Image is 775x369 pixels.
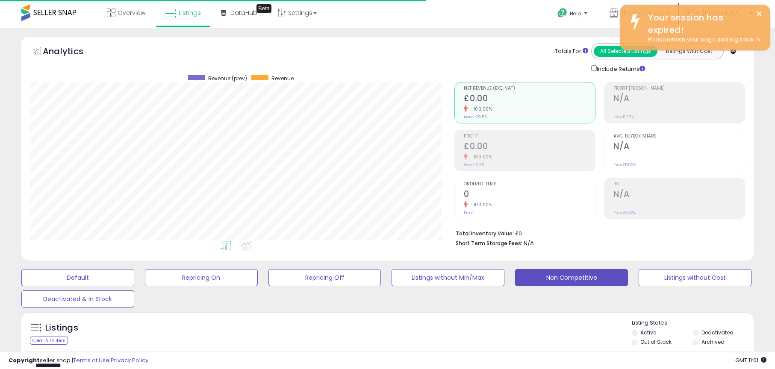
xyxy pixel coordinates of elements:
[464,86,595,91] span: Net Revenue (Exc. VAT)
[613,94,745,105] h2: N/A
[464,94,595,105] h2: £0.00
[464,189,595,201] h2: 0
[271,75,294,82] span: Revenue
[43,45,100,59] h5: Analytics
[21,269,134,286] button: Default
[613,134,745,139] span: Avg. Buybox Share
[145,269,258,286] button: Repricing On
[756,9,763,19] button: ×
[613,141,745,153] h2: N/A
[464,210,474,215] small: Prev: 1
[551,1,596,28] a: Help
[118,9,145,17] span: Overview
[585,64,655,73] div: Include Returns
[268,269,381,286] button: Repricing Off
[468,106,492,112] small: -100.00%
[613,189,745,201] h2: N/A
[524,239,534,247] span: N/A
[570,10,581,17] span: Help
[179,9,201,17] span: Listings
[657,46,721,57] button: Listings With Cost
[613,86,745,91] span: Profit [PERSON_NAME]
[464,134,595,139] span: Profit
[735,356,766,364] span: 2025-09-11 11:01 GMT
[464,162,484,167] small: Prev: £3.36
[392,269,504,286] button: Listings without Min/Max
[30,337,68,345] div: Clear All Filters
[21,290,134,307] button: Deactivated & In Stock
[515,269,628,286] button: Non Competitive
[9,356,40,364] strong: Copyright
[613,114,634,120] small: Prev: 11.37%
[208,75,247,82] span: Revenue (prev)
[613,162,636,167] small: Prev: 25.00%
[642,12,763,36] div: Your session has expired!
[632,319,754,327] p: Listing States:
[468,202,492,208] small: -100.00%
[230,9,257,17] span: DataHub
[464,182,595,187] span: Ordered Items
[555,47,588,56] div: Totals For
[557,8,568,18] i: Get Help
[456,228,739,238] li: £0
[468,154,492,160] small: -100.00%
[640,329,656,336] label: Active
[594,46,657,57] button: All Selected Listings
[640,338,672,346] label: Out of Stock
[701,338,725,346] label: Archived
[701,329,734,336] label: Deactivated
[613,210,636,215] small: Prev: 25.32%
[642,36,763,44] div: Please refresh your page and log back in
[464,141,595,153] h2: £0.00
[73,356,109,364] a: Terms of Use
[9,357,148,365] div: seller snap | |
[464,114,487,120] small: Prev: £29.56
[639,269,751,286] button: Listings without Cost
[613,182,745,187] span: ROI
[256,4,271,13] div: Tooltip anchor
[111,356,148,364] a: Privacy Policy
[456,240,522,247] b: Short Term Storage Fees:
[456,230,514,237] b: Total Inventory Value:
[45,322,78,334] h5: Listings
